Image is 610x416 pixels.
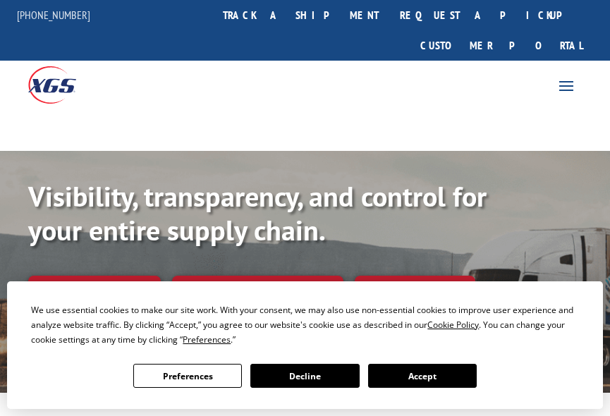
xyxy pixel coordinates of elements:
button: Decline [250,364,359,388]
div: Cookie Consent Prompt [7,281,603,409]
div: We use essential cookies to make our site work. With your consent, we may also use non-essential ... [31,302,578,347]
button: Preferences [133,364,242,388]
a: Customer Portal [410,30,593,61]
span: Cookie Policy [427,319,479,331]
a: [PHONE_NUMBER] [17,8,90,22]
a: Calculate transit time [172,276,343,306]
a: XGS ASSISTANT [355,276,475,306]
span: Preferences [183,334,231,345]
b: Visibility, transparency, and control for your entire supply chain. [28,178,487,248]
a: Track shipment [28,276,161,305]
button: Accept [368,364,477,388]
